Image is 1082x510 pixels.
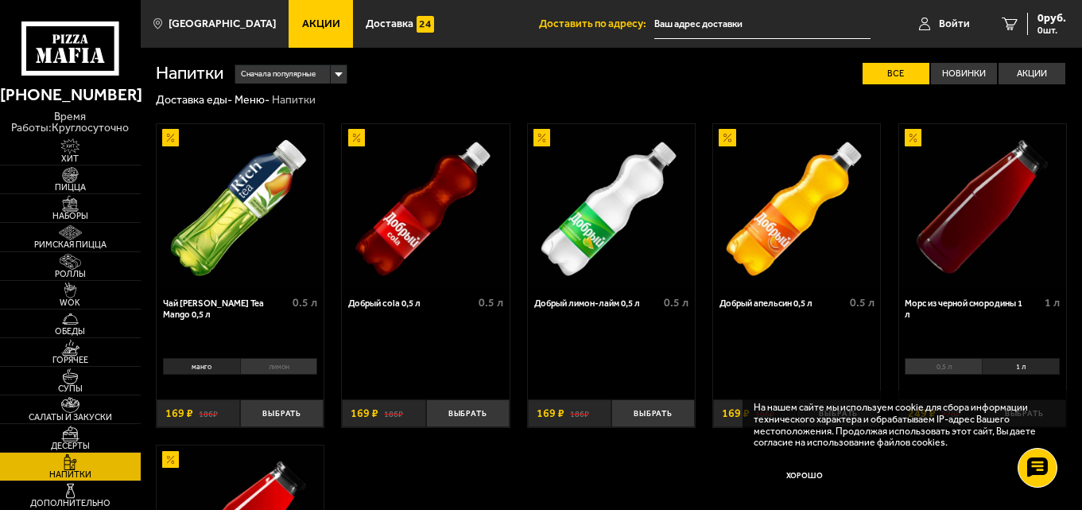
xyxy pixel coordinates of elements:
img: Добрый апельсин 0,5 л [714,124,879,290]
s: 186 ₽ [384,408,403,419]
div: Чай [PERSON_NAME] Tea Mango 0,5 л [163,298,289,320]
label: Акции [999,63,1065,84]
span: Сначала популярные [241,64,316,85]
s: 186 ₽ [199,408,218,419]
img: Акционный [719,129,735,146]
div: 0 [157,354,324,391]
span: 0.5 л [479,296,503,310]
img: Акционный [905,129,921,146]
span: 0 шт. [1037,25,1066,35]
input: Ваш адрес доставки [654,10,871,39]
li: манго [163,358,240,375]
span: 169 ₽ [537,408,564,419]
a: АкционныйДобрый cola 0,5 л [342,124,509,290]
p: На нашем сайте мы используем cookie для сбора информации технического характера и обрабатываем IP... [754,402,1046,449]
span: 169 ₽ [165,408,193,419]
div: Добрый лимон-лайм 0,5 л [534,298,661,310]
span: 0 руб. [1037,13,1066,24]
img: Акционный [162,451,179,468]
span: 0.5 л [664,296,688,310]
li: 1 л [982,358,1060,375]
span: 0.5 л [850,296,875,310]
div: Добрый cola 0,5 л [348,298,475,310]
img: Добрый лимон-лайм 0,5 л [529,124,694,290]
button: Хорошо [754,460,855,494]
img: Морс из черной смородины 1 л [900,124,1065,290]
a: АкционныйЧай Rich Green Tea Mango 0,5 л [157,124,324,290]
div: 0 [899,354,1066,391]
span: Доставка [366,18,413,29]
img: Чай Rich Green Tea Mango 0,5 л [157,124,323,290]
a: Меню- [235,93,270,107]
span: 1 л [1045,296,1060,310]
label: Новинки [931,63,998,84]
span: 169 ₽ [351,408,378,419]
li: лимон [240,358,318,375]
div: Добрый апельсин 0,5 л [719,298,846,310]
button: Выбрать [240,399,324,427]
a: АкционныйДобрый апельсин 0,5 л [713,124,880,290]
img: Добрый cola 0,5 л [343,124,509,290]
div: Напитки [272,93,316,107]
div: Морс из черной смородины 1 л [905,298,1041,320]
img: Акционный [348,129,365,146]
img: Акционный [533,129,550,146]
a: Доставка еды- [156,93,232,107]
h1: Напитки [156,64,223,83]
span: 169 ₽ [722,408,750,419]
span: Доставить по адресу: [539,18,654,29]
button: Выбрать [611,399,695,427]
a: АкционныйМорс из черной смородины 1 л [899,124,1066,290]
label: Все [863,63,929,84]
img: 15daf4d41897b9f0e9f617042186c801.svg [417,16,433,33]
button: Выбрать [426,399,510,427]
span: Войти [939,18,970,29]
img: Акционный [162,129,179,146]
a: АкционныйДобрый лимон-лайм 0,5 л [528,124,695,290]
span: [GEOGRAPHIC_DATA] [169,18,276,29]
span: Акции [302,18,340,29]
li: 0,5 л [905,358,982,375]
s: 186 ₽ [570,408,589,419]
span: 0.5 л [293,296,317,310]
